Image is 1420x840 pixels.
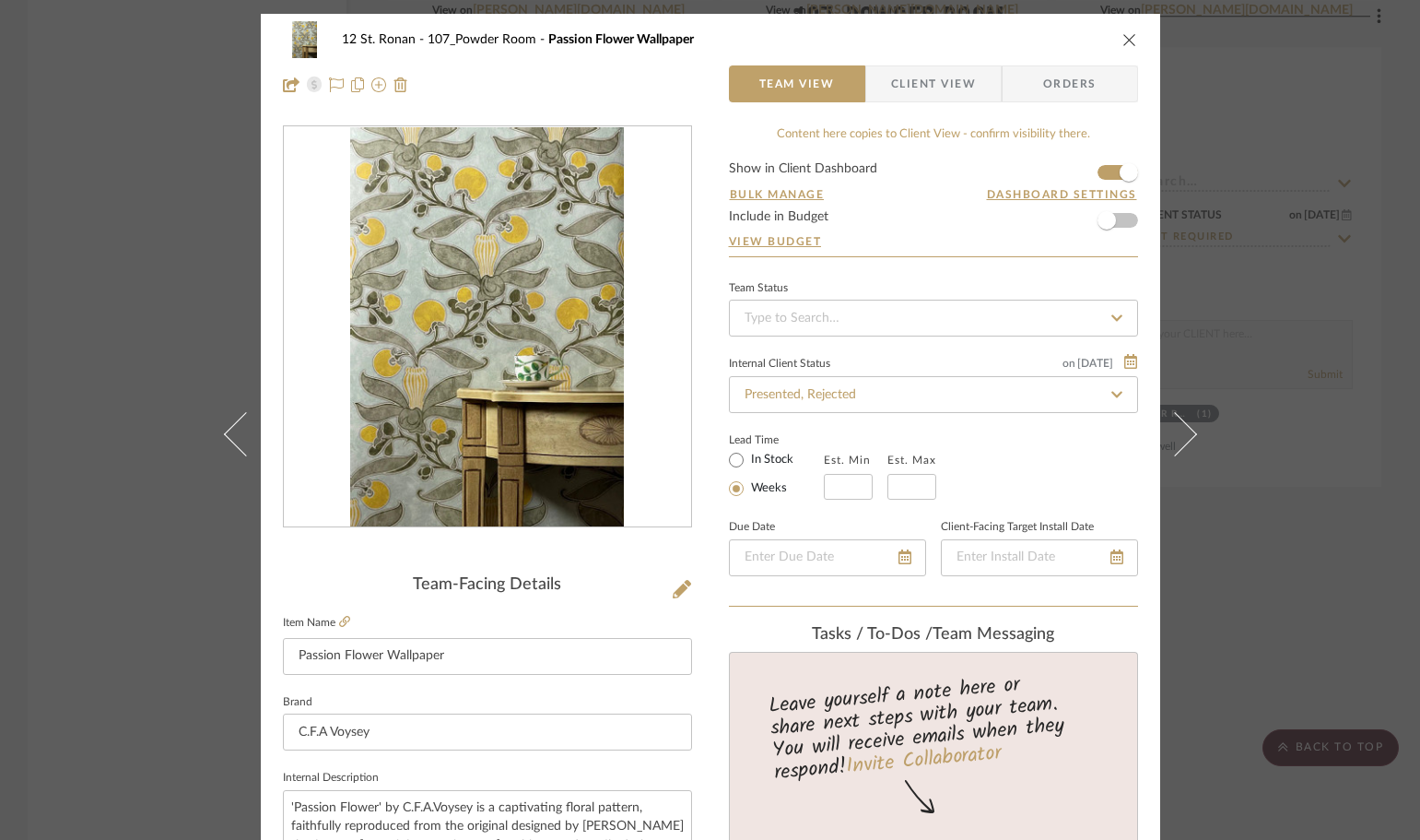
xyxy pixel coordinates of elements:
[729,432,824,448] label: Lead Time
[726,665,1140,788] div: Leave yourself a note here or share next steps with your team. You will receive emails when they ...
[824,454,871,467] label: Est. Min
[1062,358,1075,369] span: on
[941,539,1138,576] input: Enter Install Date
[887,454,936,467] label: Est. Max
[729,300,1138,337] input: Type to Search…
[812,626,933,643] span: Tasks / To-Dos /
[759,65,835,102] span: Team View
[283,575,692,596] div: Team-Facing Details
[1023,65,1117,102] span: Orders
[729,539,926,576] input: Enter Due Date
[284,127,691,527] div: 0
[986,186,1138,203] button: Dashboard Settings
[1075,357,1115,370] span: [DATE]
[1121,31,1138,48] button: close
[729,186,826,203] button: Bulk Manage
[283,638,692,675] input: Enter Item Name
[342,33,428,46] span: 12 St. Ronan
[393,77,408,92] img: Remove from project
[891,65,976,102] span: Client View
[941,523,1094,532] label: Client-Facing Target Install Date
[283,21,327,58] img: e509ba2a-c4da-4843-bb23-1d6c96f7a8cf_48x40.jpg
[729,448,824,500] mat-radio-group: Select item type
[747,452,793,468] label: In Stock
[747,480,787,497] label: Weeks
[283,698,312,707] label: Brand
[283,714,692,751] input: Enter Brand
[283,774,379,783] label: Internal Description
[729,360,830,369] div: Internal Client Status
[428,33,548,46] span: 107_Powder Room
[283,615,350,631] label: Item Name
[729,625,1138,645] div: team Messaging
[548,33,694,46] span: Passion Flower Wallpaper
[729,523,775,532] label: Due Date
[729,125,1138,144] div: Content here copies to Client View - confirm visibility there.
[729,284,788,293] div: Team Status
[729,234,1138,249] a: View Budget
[729,376,1138,413] input: Type to Search…
[350,127,623,527] img: e509ba2a-c4da-4843-bb23-1d6c96f7a8cf_436x436.jpg
[844,738,1002,784] a: Invite Collaborator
